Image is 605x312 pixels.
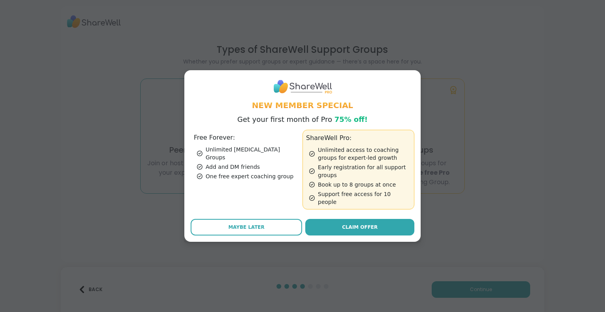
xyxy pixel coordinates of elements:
[191,100,414,111] h1: New Member Special
[342,224,377,231] span: Claim Offer
[309,163,411,179] div: Early registration for all support groups
[309,181,411,189] div: Book up to 8 groups at once
[228,224,265,231] span: Maybe Later
[197,163,299,171] div: Add and DM friends
[194,133,299,142] h3: Free Forever:
[197,146,299,161] div: Unlimited [MEDICAL_DATA] Groups
[197,172,299,180] div: One free expert coaching group
[191,219,302,235] button: Maybe Later
[273,77,332,97] img: ShareWell Logo
[309,190,411,206] div: Support free access for 10 people
[334,115,368,123] span: 75% off!
[309,146,411,162] div: Unlimited access to coaching groups for expert-led growth
[305,219,414,235] a: Claim Offer
[238,114,368,125] p: Get your first month of Pro
[306,133,411,143] h3: ShareWell Pro:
